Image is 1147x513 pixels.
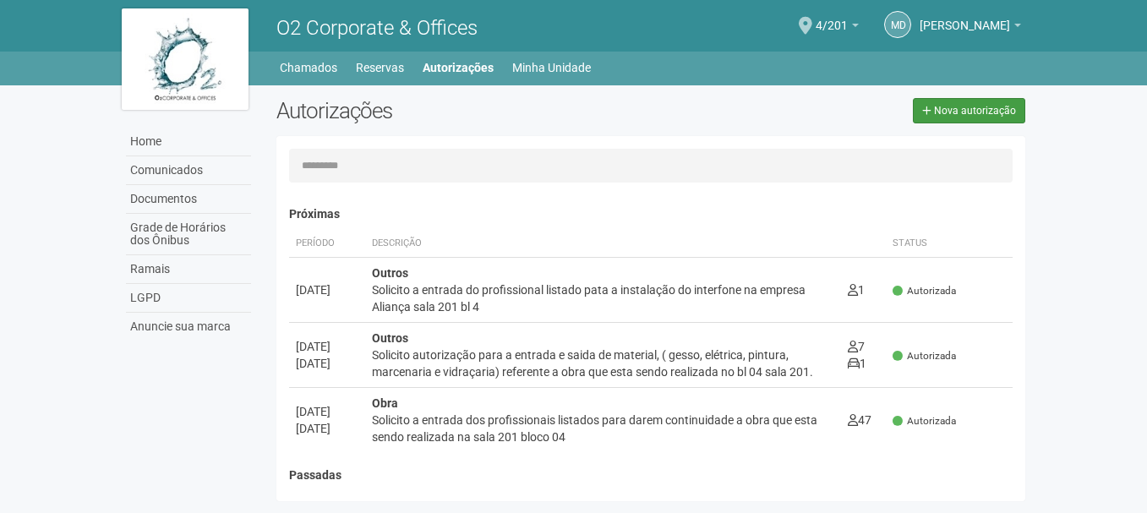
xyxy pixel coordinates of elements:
[122,8,249,110] img: logo.jpg
[276,16,478,40] span: O2 Corporate & Offices
[816,3,848,32] span: 4/201
[893,414,956,428] span: Autorizada
[289,230,365,258] th: Período
[296,338,358,355] div: [DATE]
[126,284,251,313] a: LGPD
[276,98,638,123] h2: Autorizações
[296,281,358,298] div: [DATE]
[365,230,841,258] th: Descrição
[848,357,866,370] span: 1
[372,331,408,345] strong: Outros
[372,266,408,280] strong: Outros
[934,105,1016,117] span: Nova autorização
[893,349,956,363] span: Autorizada
[289,208,1013,221] h4: Próximas
[296,355,358,372] div: [DATE]
[884,11,911,38] a: Md
[372,347,834,380] div: Solicito autorização para a entrada e saida de material, ( gesso, elétrica, pintura, marcenaria e...
[848,413,871,427] span: 47
[126,185,251,214] a: Documentos
[289,469,1013,482] h4: Passadas
[848,283,865,297] span: 1
[126,255,251,284] a: Ramais
[296,420,358,437] div: [DATE]
[372,412,834,445] div: Solicito a entrada dos profissionais listados para darem continuidade a obra que esta sendo reali...
[126,128,251,156] a: Home
[372,396,398,410] strong: Obra
[920,3,1010,32] span: Marcelo de Andrade Ferreira
[280,56,337,79] a: Chamados
[372,281,834,315] div: Solicito a entrada do profissional listado pata a instalação do interfone na empresa Aliança sala...
[848,340,865,353] span: 7
[512,56,591,79] a: Minha Unidade
[913,98,1025,123] a: Nova autorização
[920,21,1021,35] a: [PERSON_NAME]
[296,403,358,420] div: [DATE]
[423,56,494,79] a: Autorizações
[893,284,956,298] span: Autorizada
[886,230,1013,258] th: Status
[126,214,251,255] a: Grade de Horários dos Ônibus
[126,156,251,185] a: Comunicados
[356,56,404,79] a: Reservas
[816,21,859,35] a: 4/201
[126,313,251,341] a: Anuncie sua marca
